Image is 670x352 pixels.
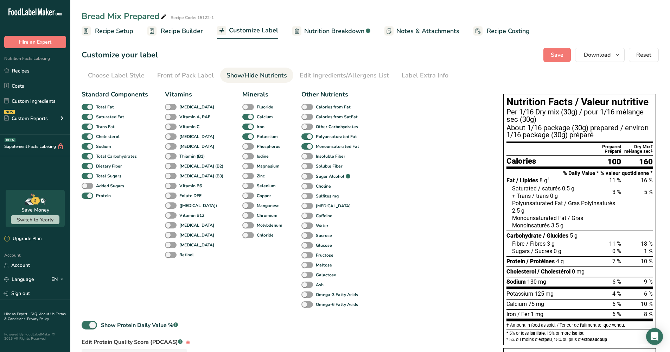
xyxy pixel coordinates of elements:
b: Omega-6 Fatty Acids [316,301,358,308]
span: 1 % [644,248,653,254]
div: Bread Mix Prepared [82,10,168,23]
b: Iron [257,124,264,130]
span: 1 mg [531,310,543,318]
b: Selenium [257,183,276,189]
span: Nutrition Breakdown [304,26,364,36]
span: 6 % [612,311,621,318]
span: 3.5 g [551,222,563,229]
div: Label Extra Info [402,71,448,80]
a: Hire an Expert . [4,312,29,316]
span: Recipe Costing [487,26,530,36]
h1: Customize your label [82,49,158,61]
b: Maltose [316,262,332,268]
span: / Gras Monoinsaturés [512,215,583,229]
span: 3 % [612,189,621,195]
span: Cholesterol [506,268,536,275]
b: Ash [316,282,324,288]
div: Save Money [21,206,49,214]
section: * 5% or less is , 15% or more is [506,329,653,342]
b: Total Fat [96,104,114,110]
div: Edit Ingredients/Allergens List [300,71,389,80]
b: [MEDICAL_DATA] [179,133,214,140]
b: Chromium [257,212,277,219]
div: Show Protein Daily Value % [101,321,178,329]
span: / Gras Polyinsaturés [564,200,615,207]
div: NEW [4,110,15,114]
span: / Lipides [516,177,538,184]
div: Upgrade Plan [4,235,42,243]
b: Thiamin (B1) [179,153,205,159]
span: 8 % [644,311,653,318]
div: 100 [607,158,621,166]
a: Recipe Setup [82,23,133,39]
div: % Daily Value * % valeur quotidienne * [506,171,653,176]
span: Carbohydrate [506,232,542,239]
span: Monounsaturated Fat [512,215,566,221]
div: Calories [506,157,536,165]
b: Chloride [257,232,274,238]
b: [MEDICAL_DATA] [179,104,214,110]
div: Per 1/16 Dry mix (30g) / pour 1/16 mélange sec (30g) [506,108,653,123]
span: 125 mg [535,290,554,297]
div: * 5% ou moins c’est , 15% ou plus c’est [506,337,653,342]
span: 7 % [612,258,621,265]
span: Recipe Builder [161,26,203,36]
span: 2.5 g [512,207,524,214]
span: 11 % [609,240,621,247]
span: † [547,177,549,184]
b: Trans Fat [96,124,115,130]
h1: Nutrition Facts / Valeur nutritive [506,97,653,107]
span: 11 % [609,177,621,184]
b: [MEDICAL_DATA] (B3) [179,173,223,179]
span: / Fer [517,311,529,318]
a: Nutrition Breakdown [292,23,370,39]
span: 3 g [547,240,555,247]
div: 160 [621,158,653,166]
b: Cholesterol [96,133,120,140]
span: 9 % [644,278,653,285]
div: Dry Mix [621,144,653,149]
span: 6 % [644,290,653,297]
span: Fat [506,177,515,184]
div: Vitamins [165,90,225,99]
span: / Glucides [543,232,568,239]
span: 0 g [550,192,558,200]
button: Download [575,48,625,62]
span: Fibre [512,240,525,247]
span: 10 % [641,258,653,265]
span: 6 % [612,301,621,307]
span: / saturés [538,185,561,192]
b: Sulfites mg [316,193,339,199]
div: Minerals [242,90,285,99]
b: Fluoride [257,104,273,110]
span: Notes & Attachments [396,26,459,36]
button: Reset [629,48,659,62]
b: Added Sugars [96,183,124,189]
div: Recipe Code: 15122-1 [171,14,214,21]
span: Iron [506,311,516,318]
span: + Trans [512,193,531,199]
label: Edit Protein Quality Score (PDCAAS) [82,338,191,346]
div: Préparé [605,149,621,153]
span: 0 % [612,248,621,254]
span: Save [551,51,563,59]
b: Polyunsaturated Fat [316,133,357,140]
b: Glucose [316,242,332,249]
div: Powered By FoodLabelMaker © 2025 All Rights Reserved [4,332,66,341]
span: 0 g [554,247,561,255]
a: Recipe Costing [473,23,530,39]
span: 5 % [644,189,653,195]
span: / trans [532,193,549,199]
button: Save [543,48,571,62]
div: Show/Hide Nutrients [226,71,287,80]
span: Download [584,51,611,59]
a: Notes & Attachments [384,23,459,39]
b: Fructose [316,252,333,258]
div: mélange sec [621,149,653,153]
b: Retinol [179,252,194,258]
b: Omega-3 Fatty Acids [316,291,358,298]
span: Sugars [512,248,530,254]
div: About 1/16 package (30g) prepared / environ 1/16 package (30g) préparé [506,124,653,139]
b: Vitamin B6 [179,183,202,189]
b: Copper [257,193,271,199]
